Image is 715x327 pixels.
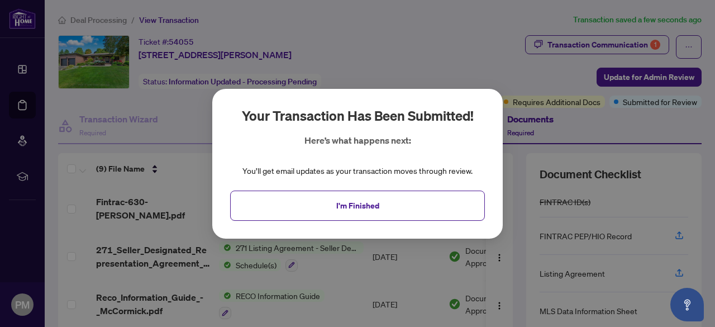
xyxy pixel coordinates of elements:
span: I'm Finished [336,196,379,214]
button: Open asap [670,288,704,321]
h2: Your transaction has been submitted! [242,107,474,125]
p: Here’s what happens next: [304,134,411,147]
div: You’ll get email updates as your transaction moves through review. [242,165,473,177]
button: I'm Finished [230,190,485,220]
